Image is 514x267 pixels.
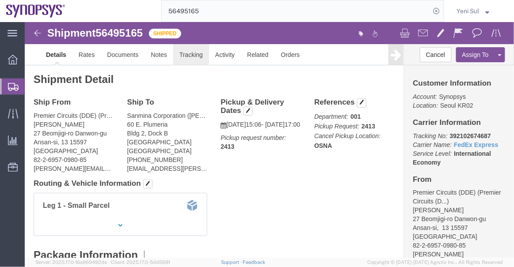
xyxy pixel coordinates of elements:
[243,259,266,265] a: Feedback
[457,6,480,16] span: Yeni Sul
[25,22,514,258] iframe: FS Legacy Container
[35,259,107,265] span: Server: 2025.17.0-16a969492de
[367,259,503,266] span: Copyright © [DATE]-[DATE] Agistix Inc., All Rights Reserved
[457,6,502,16] button: Yeni Sul
[111,259,170,265] span: Client: 2025.17.0-5dd568f
[162,0,430,22] input: Search for shipment number, reference number
[6,4,65,18] img: logo
[221,259,243,265] a: Support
